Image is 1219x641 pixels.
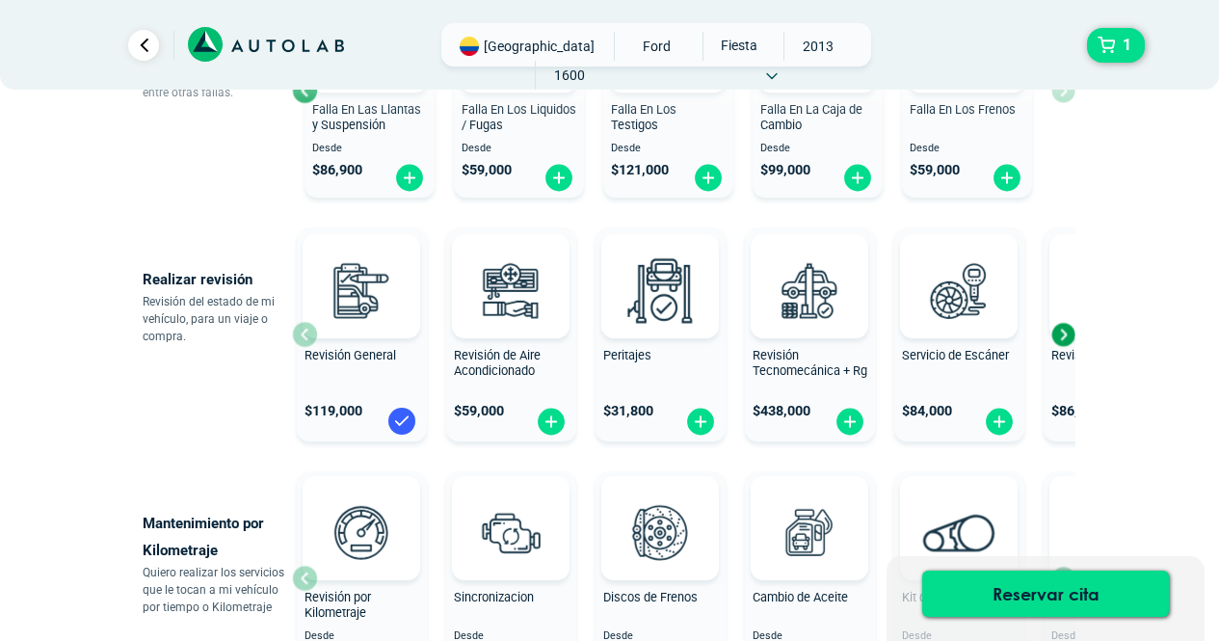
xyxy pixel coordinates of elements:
img: cambio_bateria-v3.svg [1066,248,1151,333]
img: AD0BCuuxAAAAAElFTkSuQmCC [332,480,390,538]
div: Next slide [1048,320,1077,349]
div: Previous slide [290,76,319,105]
span: Revisión de Aire Acondicionado [454,348,541,379]
button: Servicio de Escáner $84,000 [894,227,1024,441]
img: revision_por_kilometraje-v3.svg [319,490,404,574]
span: Revisión por Kilometraje [305,590,371,621]
img: fi_plus-circle2.svg [842,163,873,193]
span: FORD [623,32,691,61]
img: AD0BCuuxAAAAAElFTkSuQmCC [781,480,838,538]
p: Realizar revisión [143,266,292,293]
span: $ 86,900 [1051,403,1101,419]
span: Revisión de Batería [1051,348,1155,362]
img: aire_acondicionado-v3.svg [468,248,553,333]
img: fi_plus-circle2.svg [543,163,574,193]
p: Mantenimiento por Kilometraje [143,510,292,564]
span: $ 121,000 [611,162,669,178]
button: 1 [1087,28,1145,63]
p: Quiero realizar los servicios que le tocan a mi vehículo por tiempo o Kilometraje [143,564,292,616]
img: AD0BCuuxAAAAAElFTkSuQmCC [930,238,988,296]
span: $ 59,000 [454,403,504,419]
span: $ 31,800 [603,403,653,419]
span: Desde [760,143,875,155]
img: fi_plus-circle2.svg [992,163,1022,193]
span: $ 59,000 [910,162,960,178]
span: [GEOGRAPHIC_DATA] [484,37,595,56]
button: Revisión de Aire Acondicionado $59,000 [446,227,576,441]
img: cambio_de_aceite-v3.svg [767,490,852,574]
img: correa_de_reparticion-v3.svg [923,514,995,551]
span: Falla En Los Liquidos / Fugas [462,102,576,133]
span: FIESTA [703,32,772,59]
span: Falla En Las Llantas y Suspensión [312,102,421,133]
span: Discos de Frenos [603,590,698,604]
span: Peritajes [603,348,651,362]
img: AD0BCuuxAAAAAElFTkSuQmCC [332,238,390,296]
img: fi_plus-circle2.svg [984,407,1015,437]
img: Flag of COLOMBIA [460,37,479,56]
img: escaner-v3.svg [916,248,1001,333]
span: Revisión General [305,348,396,362]
img: AD0BCuuxAAAAAElFTkSuQmCC [930,480,988,538]
span: Cambio de Aceite [753,590,848,604]
button: Reservar cita [922,571,1169,617]
span: Revisión Tecnomecánica + Rg [753,348,867,379]
a: Ir al paso anterior [128,30,159,61]
img: AD0BCuuxAAAAAElFTkSuQmCC [482,238,540,296]
span: Desde [312,143,427,155]
span: Servicio de Escáner [902,348,1009,362]
img: AD0BCuuxAAAAAElFTkSuQmCC [631,480,689,538]
button: Revisión de Batería $86,900 [1044,227,1174,441]
img: frenos2-v3.svg [618,490,702,574]
span: Sincronizacion [454,590,534,604]
span: $ 84,000 [902,403,952,419]
span: 1600 [536,61,604,90]
button: Peritajes $31,800 [596,227,726,441]
img: sincronizacion-v3.svg [468,490,553,574]
span: Desde [910,143,1024,155]
span: Desde [611,143,726,155]
span: $ 59,000 [462,162,512,178]
img: fi_plus-circle2.svg [394,163,425,193]
img: peritaje-v3.svg [618,248,702,333]
span: $ 438,000 [753,403,810,419]
img: kit_de_embrague-v3.svg [1066,490,1151,574]
img: revision_tecno_mecanica-v3.svg [767,248,852,333]
img: revision_general-v3.svg [319,248,404,333]
span: Desde [462,143,576,155]
span: $ 119,000 [305,403,362,419]
span: Falla En Los Testigos [611,102,676,133]
span: 1 [1118,29,1136,62]
span: $ 99,000 [760,162,810,178]
img: fi_plus-circle2.svg [536,407,567,437]
button: Revisión General $119,000 [297,227,427,441]
span: $ 86,900 [312,162,362,178]
img: AD0BCuuxAAAAAElFTkSuQmCC [781,238,838,296]
span: Falla En Los Frenos [910,102,1016,117]
img: AD0BCuuxAAAAAElFTkSuQmCC [482,480,540,538]
img: blue-check.svg [386,406,417,437]
img: AD0BCuuxAAAAAElFTkSuQmCC [631,238,689,296]
span: 2013 [784,32,853,61]
img: fi_plus-circle2.svg [693,163,724,193]
p: Revisión del estado de mi vehículo, para un viaje o compra. [143,293,292,345]
span: Falla En La Caja de Cambio [760,102,862,133]
button: Revisión Tecnomecánica + Rg $438,000 [745,227,875,441]
img: fi_plus-circle2.svg [835,407,865,437]
img: fi_plus-circle2.svg [685,407,716,437]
